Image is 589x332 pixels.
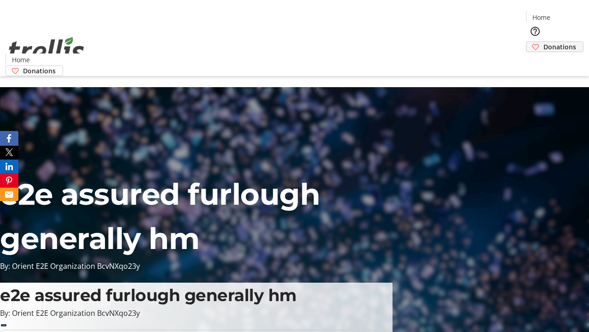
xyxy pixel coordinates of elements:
[532,12,550,22] span: Home
[526,52,544,71] button: Cart
[526,12,556,22] a: Home
[6,27,87,73] img: Orient E2E Organization BcvNXqo23y's Logo
[526,41,583,52] a: Donations
[12,55,30,65] span: Home
[543,42,576,52] span: Donations
[6,65,63,76] a: Donations
[6,55,35,65] a: Home
[526,22,544,41] button: Help
[23,66,56,76] span: Donations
